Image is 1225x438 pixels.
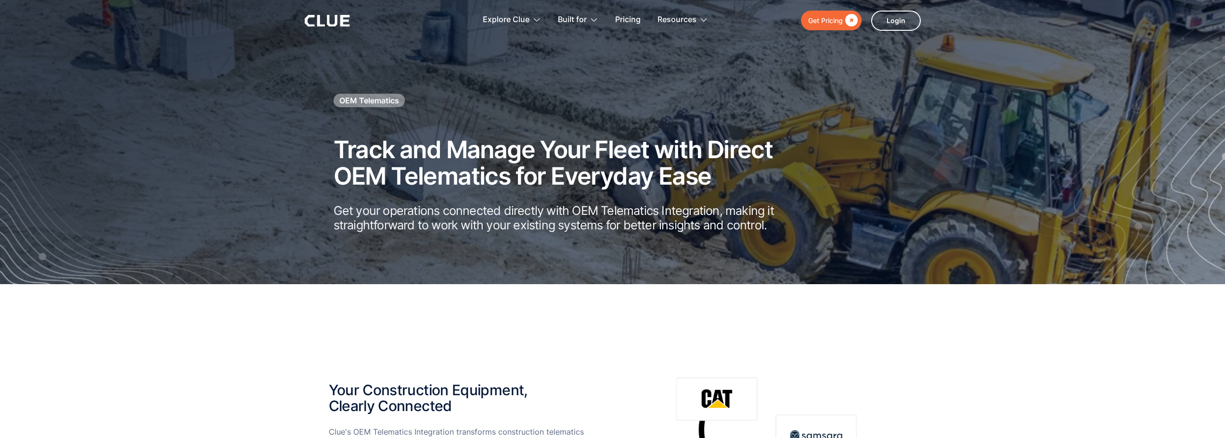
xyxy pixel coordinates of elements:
[558,5,587,35] div: Built for
[558,5,598,35] div: Built for
[334,137,791,189] h2: Track and Manage Your Fleet with Direct OEM Telematics for Everyday Ease
[658,5,708,35] div: Resources
[615,5,641,35] a: Pricing
[334,203,791,232] p: Get your operations connected directly with OEM Telematics Integration, making it straightforward...
[483,5,541,35] div: Explore Clue
[658,5,696,35] div: Resources
[843,14,858,26] div: 
[808,14,843,26] div: Get Pricing
[339,95,399,106] h1: OEM Telematics
[801,11,862,30] a: Get Pricing
[871,11,921,31] a: Login
[483,5,529,35] div: Explore Clue
[329,373,589,414] h2: Your Construction Equipment, Clearly Connected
